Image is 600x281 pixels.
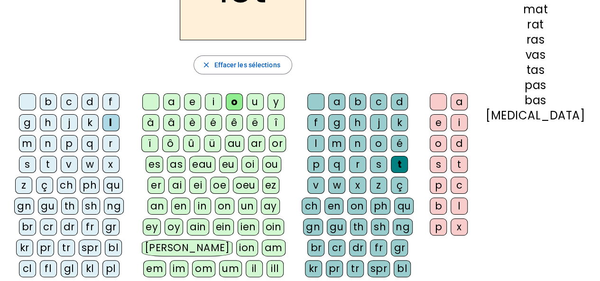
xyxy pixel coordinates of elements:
div: ras [486,34,585,45]
div: qu [103,177,123,194]
div: c [370,93,387,110]
div: d [451,135,468,152]
div: s [370,156,387,173]
div: bas [486,95,585,106]
div: ph [80,177,100,194]
div: e [430,114,447,131]
div: vas [486,49,585,61]
div: dr [61,218,78,236]
div: ein [213,218,234,236]
div: p [307,156,324,173]
div: ey [143,218,161,236]
div: ng [393,218,413,236]
div: z [370,177,387,194]
div: o [370,135,387,152]
div: û [183,135,200,152]
div: w [82,156,99,173]
div: z [15,177,32,194]
div: l [307,135,324,152]
div: eau [189,156,215,173]
div: b [349,93,366,110]
div: gr [391,239,408,256]
div: ë [247,114,264,131]
div: p [430,218,447,236]
div: p [430,177,447,194]
div: im [170,260,188,277]
div: pl [102,260,120,277]
div: as [167,156,185,173]
div: h [349,114,366,131]
div: r [349,156,366,173]
div: gn [14,198,34,215]
div: m [19,135,36,152]
div: fl [40,260,57,277]
div: un [238,198,257,215]
div: sh [82,198,100,215]
div: ay [261,198,280,215]
div: ill [267,260,284,277]
div: kl [82,260,99,277]
div: v [61,156,78,173]
div: q [82,135,99,152]
div: f [307,114,324,131]
div: x [102,156,120,173]
div: kr [16,239,33,256]
div: ï [141,135,158,152]
mat-icon: close [202,61,210,69]
div: f [102,93,120,110]
div: t [391,156,408,173]
div: ez [262,177,279,194]
div: ei [189,177,206,194]
div: pas [486,80,585,91]
div: oeu [233,177,258,194]
div: j [370,114,387,131]
div: w [328,177,345,194]
div: k [391,114,408,131]
div: m [328,135,345,152]
div: th [350,218,367,236]
div: il [246,260,263,277]
div: oy [165,218,183,236]
div: n [40,135,57,152]
div: th [61,198,78,215]
div: è [184,114,201,131]
div: dr [349,239,366,256]
div: cr [40,218,57,236]
div: h [40,114,57,131]
div: ar [248,135,265,152]
div: é [205,114,222,131]
div: um [219,260,242,277]
div: an [148,198,167,215]
div: en [171,198,190,215]
div: k [82,114,99,131]
div: en [324,198,343,215]
div: l [102,114,120,131]
div: a [328,93,345,110]
div: eu [219,156,238,173]
div: ng [104,198,124,215]
div: tr [347,260,364,277]
div: ç [36,177,53,194]
div: i [205,93,222,110]
div: qu [394,198,414,215]
div: g [19,114,36,131]
div: v [307,177,324,194]
div: ç [391,177,408,194]
div: ai [168,177,185,194]
div: spr [79,239,102,256]
div: [PERSON_NAME] [142,239,232,256]
div: pr [326,260,343,277]
div: ion [236,239,258,256]
div: tr [58,239,75,256]
button: Effacer les sélections [194,55,292,74]
div: mat [486,4,585,15]
div: r [102,135,120,152]
div: sh [371,218,389,236]
div: on [215,198,234,215]
div: in [194,198,211,215]
div: rat [486,19,585,30]
div: [MEDICAL_DATA] [486,110,585,121]
div: oi [241,156,258,173]
div: ien [238,218,259,236]
div: c [61,93,78,110]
